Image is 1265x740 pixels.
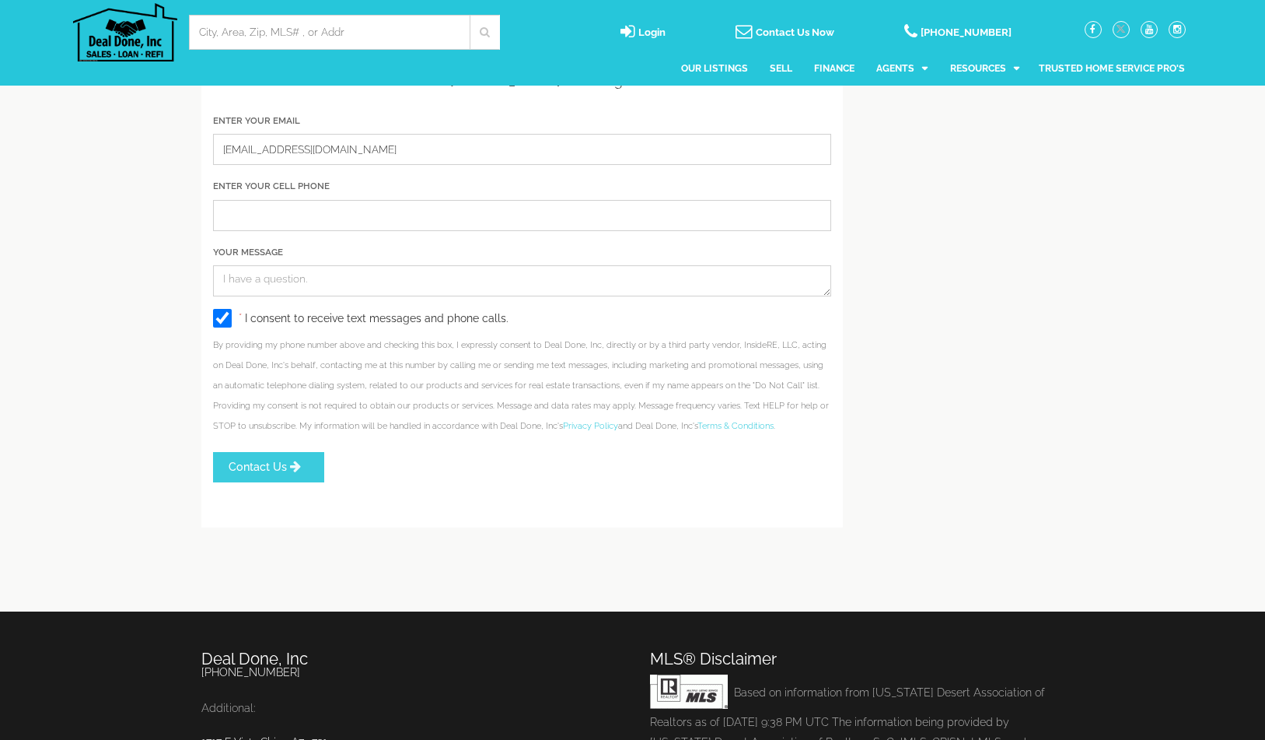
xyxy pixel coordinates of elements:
button: Contact Us [213,452,324,482]
input: City, Area, Zip, MLS# , or Addr [199,24,459,40]
a: [PHONE_NUMBER] [904,27,1012,40]
h3: Send [PERSON_NAME] a Message [213,58,831,88]
p: Additional: [201,698,616,718]
h2: Deal Done, Inc [201,651,616,668]
a: Our Listings [681,50,748,87]
a: facebook [1085,23,1102,35]
label: Enter Your Cell Phone [213,180,330,193]
label: Your Message [213,246,283,259]
h2: MLS® Disclaimer [650,651,1064,668]
span: I consent to receive text messages and phone calls. [245,311,508,324]
span: Contact Us Now [756,26,834,38]
a: Contact Us Now [736,27,834,40]
a: [PHONE_NUMBER] [201,666,300,679]
a: youtube [1141,23,1158,35]
span: Contact Us [229,461,287,473]
a: Terms & Conditions [697,421,774,431]
a: Finance [814,50,854,87]
a: Sell [770,50,792,87]
span: [PHONE_NUMBER] [921,26,1012,38]
img: Deal Done, Inc Logo [73,3,177,61]
p: By providing my phone number above and checking this box, I expressly consent to Deal Done, Inc, ... [213,335,831,437]
a: Privacy Policy [563,421,618,431]
a: login [620,27,666,40]
span: Login [638,26,666,38]
a: instagram [1169,23,1186,35]
a: Agents [876,50,928,87]
label: Enter Your Email [213,114,300,128]
a: Resources [950,50,1019,87]
a: Trusted Home Service Pro's [1039,50,1185,87]
img: MLS Logo [650,675,728,709]
a: twitter [1113,23,1130,35]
